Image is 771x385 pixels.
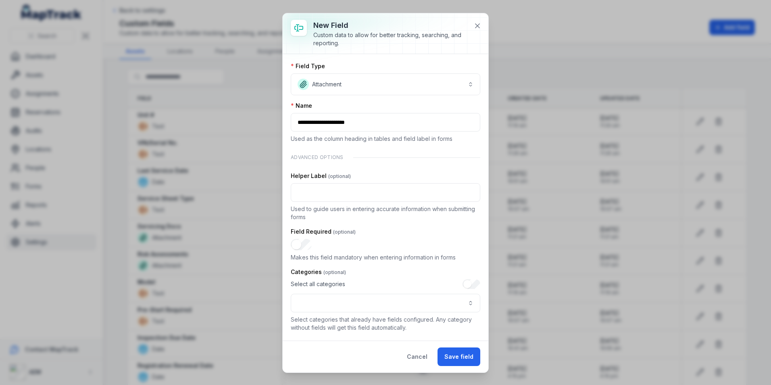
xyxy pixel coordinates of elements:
div: :rlv:-form-item-label [291,279,480,312]
div: Custom data to allow for better tracking, searching, and reporting. [313,31,467,47]
button: Cancel [400,347,434,366]
label: Helper Label [291,172,351,180]
div: Settings [291,338,480,354]
label: Field Required [291,228,356,236]
p: Used to guide users in entering accurate information when submitting forms [291,205,480,221]
div: Advanced Options [291,149,480,165]
input: :rlp:-form-item-label [291,183,480,202]
input: :rlq:-form-item-label [291,239,312,250]
p: Used as the column heading in tables and field label in forms [291,135,480,143]
p: Makes this field mandatory when entering information in forms [291,253,480,262]
p: Select categories that already have fields configured. Any category without fields will get this ... [291,316,480,332]
label: Name [291,102,312,110]
button: Save field [438,347,480,366]
label: Field Type [291,62,325,70]
span: Select all categories [291,280,345,288]
button: Attachment [291,73,480,95]
label: Categories [291,268,346,276]
input: :rln:-form-item-label [291,113,480,132]
h3: New field [313,20,467,31]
